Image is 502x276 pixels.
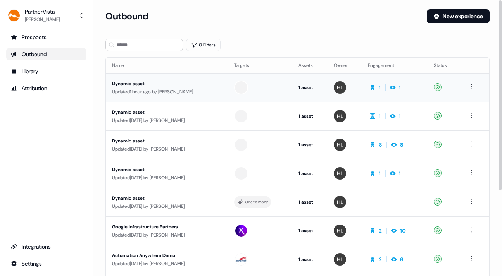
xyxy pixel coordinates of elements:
[11,84,82,92] div: Attribution
[11,243,82,250] div: Integrations
[400,255,403,263] div: 6
[112,108,222,116] div: Dynamic asset
[428,58,461,73] th: Status
[25,8,60,15] div: PartnerVista
[379,227,382,235] div: 2
[25,15,60,23] div: [PERSON_NAME]
[6,48,86,60] a: Go to outbound experience
[399,170,401,177] div: 1
[11,50,82,58] div: Outbound
[298,84,321,91] div: 1 asset
[362,58,427,73] th: Engagement
[298,227,321,235] div: 1 asset
[112,202,222,210] div: Updated [DATE] by [PERSON_NAME]
[298,141,321,149] div: 1 asset
[112,174,222,182] div: Updated [DATE] by [PERSON_NAME]
[6,65,86,77] a: Go to templates
[379,141,382,149] div: 8
[334,225,346,237] img: Hondo
[400,227,406,235] div: 10
[399,84,401,91] div: 1
[292,58,328,73] th: Assets
[379,112,381,120] div: 1
[106,58,228,73] th: Name
[298,170,321,177] div: 1 asset
[334,196,346,208] img: Hondo
[105,10,148,22] h3: Outbound
[6,257,86,270] a: Go to integrations
[186,39,221,51] button: 0 Filters
[400,141,403,149] div: 8
[298,198,321,206] div: 1 asset
[6,31,86,43] a: Go to prospects
[228,58,292,73] th: Targets
[11,33,82,41] div: Prospects
[6,240,86,253] a: Go to integrations
[112,88,222,96] div: Updated 1 hour ago by [PERSON_NAME]
[112,166,222,173] div: Dynamic asset
[112,223,222,231] div: Google Infrastructure Partners
[379,255,382,263] div: 2
[298,255,321,263] div: 1 asset
[11,67,82,75] div: Library
[11,260,82,267] div: Settings
[245,199,268,206] div: One to many
[427,9,490,23] button: New experience
[112,80,222,87] div: Dynamic asset
[6,6,86,25] button: PartnerVista[PERSON_NAME]
[334,253,346,266] img: Hondo
[334,81,346,94] img: Hondo
[112,137,222,145] div: Dynamic asset
[112,252,222,259] div: Automation Anywhere Demo
[379,84,381,91] div: 1
[328,58,362,73] th: Owner
[6,82,86,94] a: Go to attribution
[334,167,346,180] img: Hondo
[334,139,346,151] img: Hondo
[112,194,222,202] div: Dynamic asset
[112,260,222,267] div: Updated [DATE] by [PERSON_NAME]
[399,112,401,120] div: 1
[379,170,381,177] div: 1
[112,145,222,153] div: Updated [DATE] by [PERSON_NAME]
[298,112,321,120] div: 1 asset
[334,110,346,122] img: Hondo
[112,231,222,239] div: Updated [DATE] by [PERSON_NAME]
[112,117,222,124] div: Updated [DATE] by [PERSON_NAME]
